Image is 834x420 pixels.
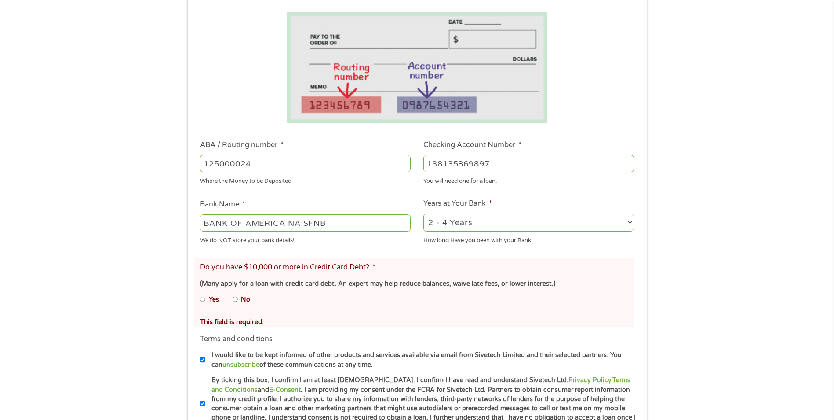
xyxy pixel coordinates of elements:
label: Do you have $10,000 or more in Credit Card Debt? [200,263,375,272]
label: I would like to be kept informed of other products and services available via email from Sivetech... [205,350,637,369]
img: Routing number location [287,12,547,124]
div: How long Have you been with your Bank [423,233,634,245]
label: Yes [209,295,219,305]
div: We do NOT store your bank details! [200,233,411,245]
input: 345634636 [423,155,634,172]
a: E-Consent [269,386,301,394]
div: Where the Money to be Deposited [200,173,411,185]
label: ABA / Routing number [200,140,284,150]
label: Years at Your Bank [423,199,492,208]
input: 263177916 [200,155,411,172]
label: No [241,295,250,305]
div: This field is required. [200,317,627,327]
a: unsubscribe [222,361,259,368]
a: Terms and Conditions [211,376,630,393]
label: Checking Account Number [423,140,521,150]
div: (Many apply for a loan with credit card debt. An expert may help reduce balances, waive late fees... [200,279,627,289]
a: Privacy Policy [568,376,611,384]
div: You will need one for a loan. [423,173,634,185]
label: Terms and conditions [200,335,273,344]
label: Bank Name [200,200,245,209]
